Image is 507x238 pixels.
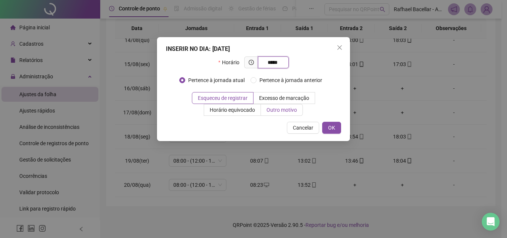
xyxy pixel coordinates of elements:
[198,95,248,101] span: Esqueceu de registrar
[249,60,254,65] span: clock-circle
[166,45,341,53] div: INSERIR NO DIA : [DATE]
[185,76,248,84] span: Pertence à jornada atual
[259,95,309,101] span: Excesso de marcação
[334,42,346,53] button: Close
[293,124,313,132] span: Cancelar
[337,45,343,50] span: close
[218,56,244,68] label: Horário
[328,124,335,132] span: OK
[287,122,319,134] button: Cancelar
[210,107,255,113] span: Horário equivocado
[322,122,341,134] button: OK
[266,107,297,113] span: Outro motivo
[482,213,500,231] div: Open Intercom Messenger
[256,76,325,84] span: Pertence à jornada anterior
